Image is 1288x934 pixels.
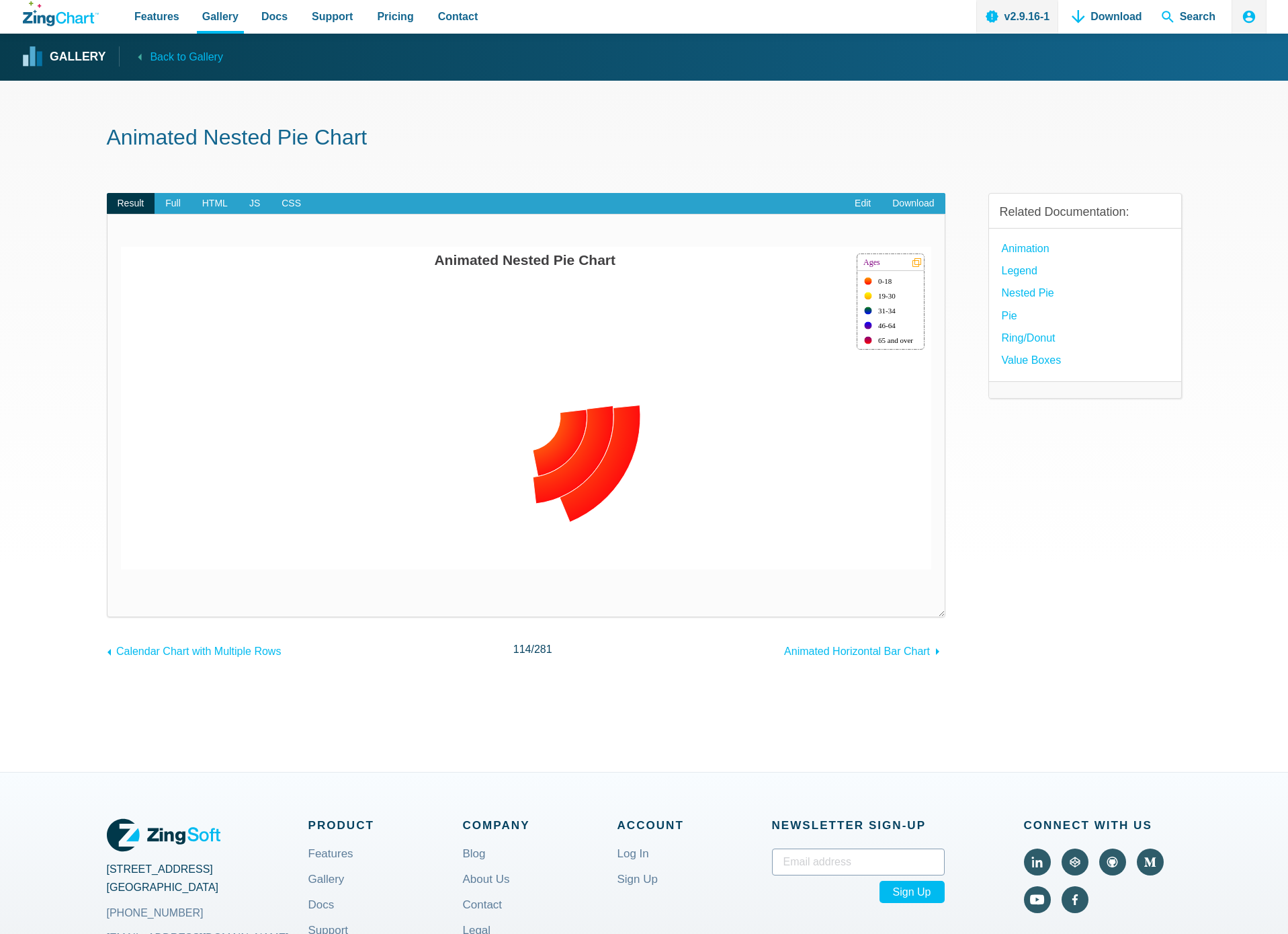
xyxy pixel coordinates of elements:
h3: Related Documentation: [1000,204,1170,220]
span: Result [107,193,155,215]
h1: Animated Nested Pie Chart [107,124,1182,154]
a: Back to Gallery [119,46,222,66]
span: Sign Up [879,881,945,903]
span: Account [617,816,772,835]
address: [STREET_ADDRESS] [GEOGRAPHIC_DATA] [107,860,308,929]
a: Gallery [23,47,105,67]
span: 281 [534,644,552,655]
span: Product [308,816,463,835]
a: ZingChart Logo. Click to return to the homepage [23,1,99,26]
a: Sign Up [617,874,658,906]
a: Blog [463,849,486,881]
span: Docs [261,7,288,26]
a: Animation [1002,239,1049,258]
span: HTML [191,193,239,215]
a: Value Boxes [1002,351,1062,369]
span: Newsletter Sign‑up [772,816,945,835]
span: Company [463,816,617,835]
span: Features [134,7,179,26]
a: [PHONE_NUMBER] [107,897,308,929]
a: Gallery [308,874,345,906]
span: Animated Horizontal Bar Chart [784,646,930,657]
a: Visit ZingChart on Medium (external). [1137,849,1164,875]
span: JS [239,193,271,215]
span: Pricing [377,7,413,26]
a: Visit ZingChart on LinkedIn (external). [1024,849,1051,875]
span: Back to Gallery [150,48,222,66]
a: Ring/Donut [1002,329,1056,347]
input: Email address [772,849,945,875]
a: ZingSoft Logo. Click to visit the ZingSoft site (external). [107,816,220,855]
a: Animated Horizontal Bar Chart [784,639,945,660]
span: 114 [513,644,531,655]
span: Contact [438,7,478,26]
strong: Gallery [50,51,105,63]
a: Pie [1002,307,1017,325]
a: Calendar Chart with Multiple Rows [107,639,282,660]
div: ​ [107,214,945,617]
span: Full [155,193,191,215]
span: Connect With Us [1024,816,1182,835]
a: Contact [463,900,503,932]
a: Download [882,193,945,215]
a: Legend [1002,262,1037,280]
span: Support [312,7,353,26]
span: Gallery [202,7,239,26]
a: Visit ZingChart on CodePen (external). [1062,849,1088,875]
a: Visit ZingChart on YouTube (external). [1024,886,1051,913]
span: / [513,640,552,658]
span: Calendar Chart with Multiple Rows [116,646,281,657]
a: Log In [617,849,649,881]
a: Visit ZingChart on GitHub (external). [1099,849,1126,875]
a: Features [308,849,353,881]
a: Visit ZingChart on Facebook (external). [1062,886,1088,913]
span: CSS [271,193,312,215]
a: About Us [463,874,510,906]
a: Docs [308,900,335,932]
a: Edit [844,193,882,215]
a: Nested Pie [1002,284,1054,302]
